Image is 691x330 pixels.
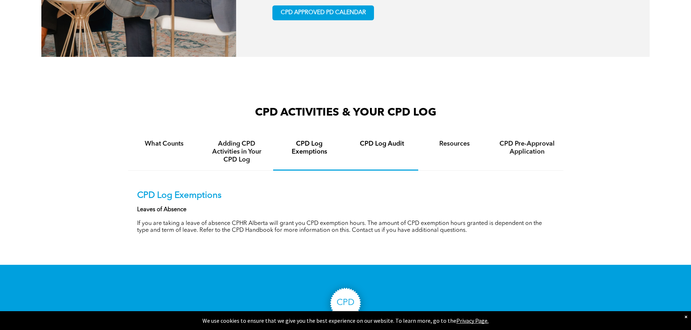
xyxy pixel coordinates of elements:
[684,313,687,320] div: Dismiss notification
[497,140,557,156] h4: CPD Pre-Approval Application
[135,140,194,148] h4: What Counts
[281,9,366,16] span: CPD APPROVED PD CALENDAR
[255,107,436,118] span: CPD ACTIVITIES & YOUR CPD LOG
[456,317,489,324] a: Privacy Page.
[352,140,412,148] h4: CPD Log Audit
[207,140,267,164] h4: Adding CPD Activities in Your CPD Log
[425,140,484,148] h4: Resources
[272,5,374,20] a: CPD APPROVED PD CALENDAR
[137,220,554,234] p: If you are taking a leave of absence CPHR Alberta will grant you CPD exemption hours. The amount ...
[137,207,186,213] strong: Leaves of Absence
[337,298,354,308] h3: CPD
[280,140,339,156] h4: CPD Log Exemptions
[137,191,554,201] p: CPD Log Exemptions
